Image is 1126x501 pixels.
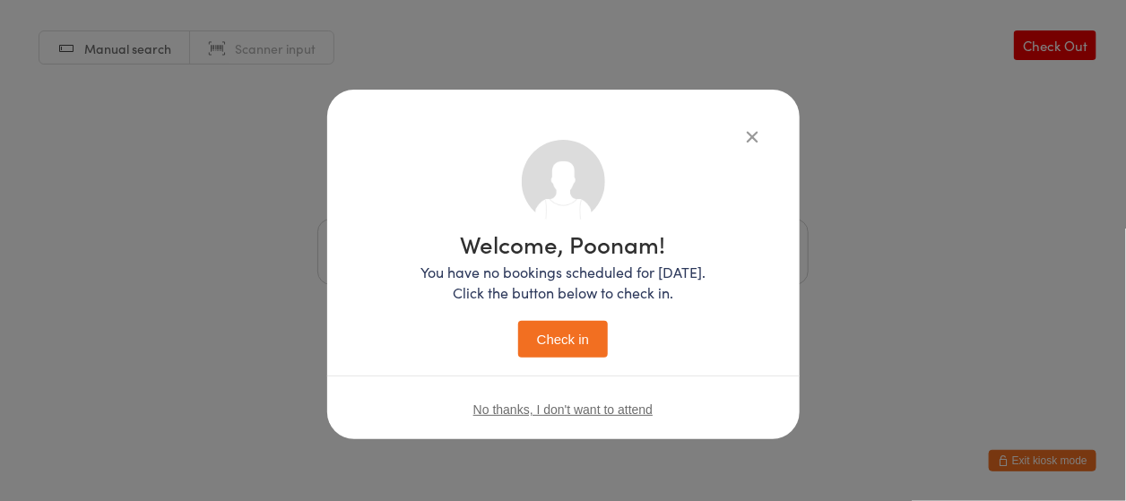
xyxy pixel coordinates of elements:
[420,262,706,303] p: You have no bookings scheduled for [DATE]. Click the button below to check in.
[522,140,605,223] img: no_photo.png
[420,232,706,255] h1: Welcome, Poonam!
[473,402,653,417] button: No thanks, I don't want to attend
[518,321,608,358] button: Check in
